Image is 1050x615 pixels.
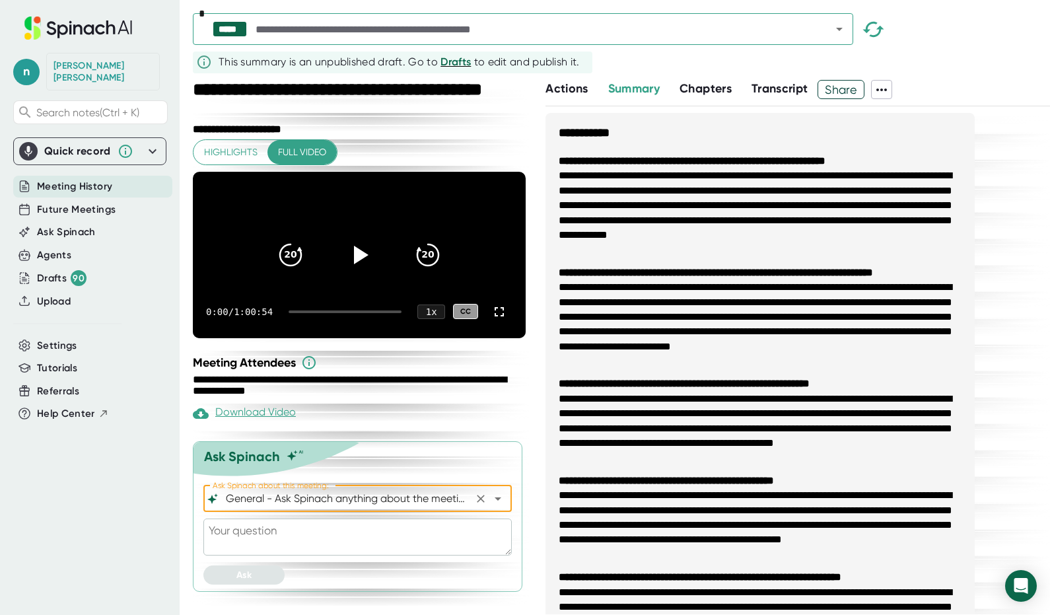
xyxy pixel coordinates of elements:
button: Share [818,80,864,99]
button: Future Meetings [37,202,116,217]
button: Open [830,20,849,38]
span: Transcript [752,81,808,96]
div: Nicole Kelly [53,60,153,83]
div: Ask Spinach [204,449,280,464]
button: Transcript [752,80,808,98]
button: Actions [545,80,588,98]
div: Open Intercom Messenger [1005,570,1037,602]
span: Highlights [204,144,258,161]
button: Open [489,489,507,508]
button: Meeting History [37,179,112,194]
span: n [13,59,40,85]
div: CC [453,304,478,319]
div: Drafts [37,270,87,286]
button: Drafts 90 [37,270,87,286]
div: Quick record [44,145,111,158]
button: Summary [608,80,660,98]
button: Drafts [440,54,471,70]
div: This summary is an unpublished draft. Go to to edit and publish it. [219,54,580,70]
span: Summary [608,81,660,96]
span: Search notes (Ctrl + K) [36,106,139,119]
span: Drafts [440,55,471,68]
button: Upload [37,294,71,309]
div: 1 x [417,305,445,319]
button: Ask [203,565,285,585]
button: Settings [37,338,77,353]
button: Highlights [193,140,268,164]
div: Download Video [193,406,296,421]
button: Chapters [680,80,732,98]
button: Ask Spinach [37,225,96,240]
span: Actions [545,81,588,96]
span: Help Center [37,406,95,421]
div: Meeting Attendees [193,355,529,371]
div: 90 [71,270,87,286]
span: Chapters [680,81,732,96]
div: 0:00 / 1:00:54 [206,307,273,317]
button: Full video [267,140,337,164]
span: Ask [236,569,252,581]
button: Referrals [37,384,79,399]
button: Help Center [37,406,109,421]
span: Share [818,78,864,101]
button: Agents [37,248,71,263]
button: Tutorials [37,361,77,376]
input: What can we do to help? [223,489,469,508]
span: Full video [278,144,326,161]
div: Quick record [19,138,160,164]
button: Clear [472,489,490,508]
